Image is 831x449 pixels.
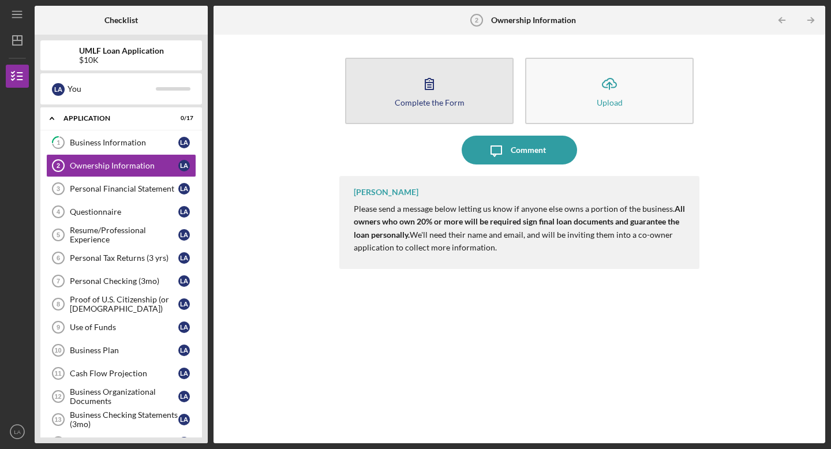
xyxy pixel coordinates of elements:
[46,362,196,385] a: 11Cash Flow ProjectionLA
[14,429,21,435] text: LA
[57,162,60,169] tspan: 2
[178,252,190,264] div: L A
[54,370,61,377] tspan: 11
[79,46,164,55] b: UMLF Loan Application
[178,414,190,425] div: L A
[70,323,178,332] div: Use of Funds
[46,154,196,177] a: 2Ownership InformationLA
[70,387,178,406] div: Business Organizational Documents
[178,183,190,194] div: L A
[178,368,190,379] div: L A
[178,321,190,333] div: L A
[46,246,196,270] a: 6Personal Tax Returns (3 yrs)LA
[57,208,61,215] tspan: 4
[57,231,60,238] tspan: 5
[46,385,196,408] a: 12Business Organizational DocumentsLA
[57,324,60,331] tspan: 9
[475,17,478,24] tspan: 2
[57,185,60,192] tspan: 3
[46,270,196,293] a: 7Personal Checking (3mo)LA
[178,137,190,148] div: L A
[70,184,178,193] div: Personal Financial Statement
[354,188,418,197] div: [PERSON_NAME]
[178,298,190,310] div: L A
[70,295,178,313] div: Proof of U.S. Citizenship (or [DEMOGRAPHIC_DATA])
[46,131,196,154] a: 1Business InformationLA
[511,136,546,164] div: Comment
[46,316,196,339] a: 9Use of FundsLA
[173,115,193,122] div: 0 / 17
[491,16,576,25] b: Ownership Information
[52,83,65,96] div: L A
[57,301,60,308] tspan: 8
[70,410,178,429] div: Business Checking Statements (3mo)
[46,408,196,431] a: 13Business Checking Statements (3mo)LA
[46,177,196,200] a: 3Personal Financial StatementLA
[79,55,164,65] div: $10K
[104,16,138,25] b: Checklist
[46,339,196,362] a: 10Business PlanLA
[345,58,514,124] button: Complete the Form
[63,115,164,122] div: Application
[70,276,178,286] div: Personal Checking (3mo)
[525,58,694,124] button: Upload
[68,79,156,99] div: You
[46,293,196,316] a: 8Proof of U.S. Citizenship (or [DEMOGRAPHIC_DATA])LA
[178,391,190,402] div: L A
[70,161,178,170] div: Ownership Information
[178,206,190,218] div: L A
[57,255,60,261] tspan: 6
[46,223,196,246] a: 5Resume/Professional ExperienceLA
[57,139,60,147] tspan: 1
[70,207,178,216] div: Questionnaire
[354,204,687,240] strong: All owners who own 20% or more will be required sign final loan documents and guarantee the loan ...
[70,369,178,378] div: Cash Flow Projection
[46,200,196,223] a: 4QuestionnaireLA
[54,347,61,354] tspan: 10
[70,253,178,263] div: Personal Tax Returns (3 yrs)
[395,98,465,107] div: Complete the Form
[178,229,190,241] div: L A
[354,203,688,255] p: Please send a message below letting us know if anyone else owns a portion of the business. We'll ...
[462,136,577,164] button: Comment
[54,393,61,400] tspan: 12
[70,346,178,355] div: Business Plan
[597,98,623,107] div: Upload
[178,345,190,356] div: L A
[70,226,178,244] div: Resume/Professional Experience
[70,138,178,147] div: Business Information
[57,278,60,285] tspan: 7
[54,416,61,423] tspan: 13
[178,160,190,171] div: L A
[178,437,190,448] div: L A
[178,275,190,287] div: L A
[6,420,29,443] button: LA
